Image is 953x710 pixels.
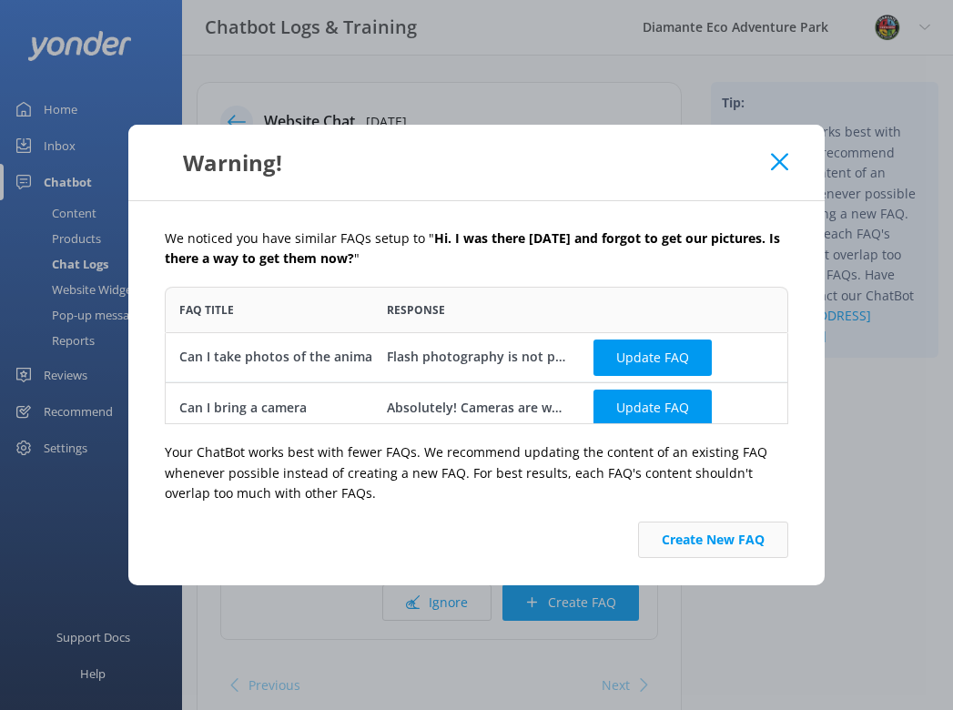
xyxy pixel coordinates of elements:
[179,301,234,319] span: FAQ Title
[165,332,788,423] div: grid
[771,153,788,171] button: Close
[593,340,712,376] button: Update FAQ
[638,522,788,558] button: Create New FAQ
[387,301,445,319] span: Response
[387,348,567,368] div: Flash photography is not permitted. Reject any practice that allows you to take photographs while...
[165,147,771,177] div: Warning!
[179,398,307,418] div: Can I bring a camera
[179,348,382,368] div: Can I take photos of the animals
[165,229,780,267] b: Hi. I was there [DATE] and forgot to get our pictures. Is there a way to get them now?
[165,442,788,503] p: Your ChatBot works best with fewer FAQs. We recommend updating the content of an existing FAQ whe...
[593,390,712,426] button: Update FAQ
[387,398,567,418] div: Absolutely! Cameras are welcome, and we also offer professional photo services for certain activi...
[165,332,788,382] div: row
[165,228,788,269] p: We noticed you have similar FAQs setup to " "
[165,382,788,432] div: row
